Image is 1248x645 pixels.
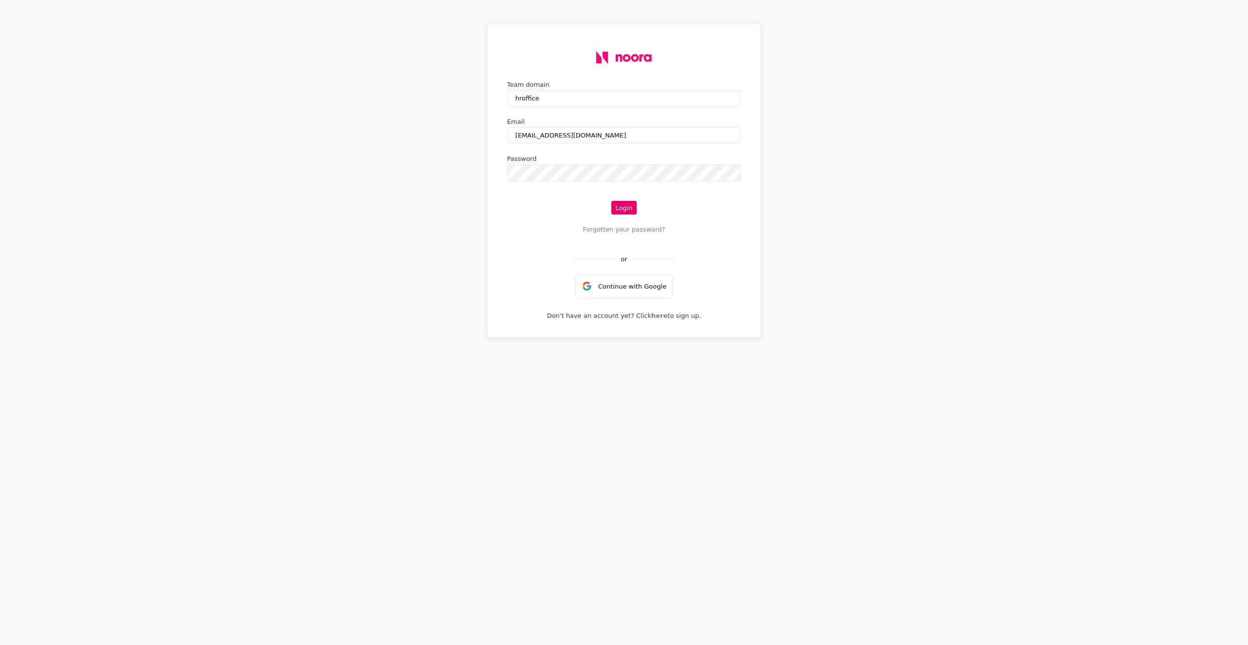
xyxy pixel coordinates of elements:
[651,310,667,321] a: here
[621,255,627,263] div: or
[507,127,741,143] input: name@company.com
[575,274,673,298] div: Continue with Google
[547,312,701,319] p: Don't have an account yet? Click to sign up.
[507,90,741,106] input: company
[579,222,669,236] button: Forgotten your password?
[507,118,741,125] div: Email
[611,201,636,215] button: Login
[507,81,741,88] div: Team domain
[507,155,741,162] div: Password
